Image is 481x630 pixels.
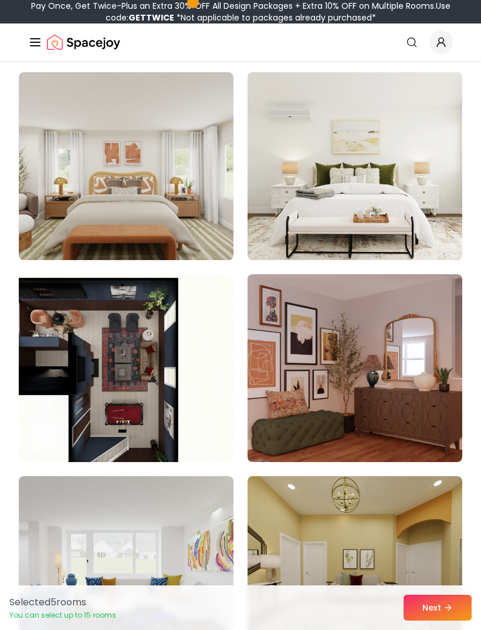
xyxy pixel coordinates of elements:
[128,12,174,23] b: GETTWICE
[9,611,116,620] p: You can select up to 15 rooms
[47,31,120,54] a: Spacejoy
[28,23,453,61] nav: Global
[19,72,233,260] img: Room room-35
[404,595,472,621] button: Next
[248,72,462,260] img: Room room-36
[19,274,233,462] img: Room room-37
[174,12,376,23] span: *Not applicable to packages already purchased*
[47,31,120,54] img: Spacejoy Logo
[9,595,116,609] p: Selected 5 room s
[248,274,462,462] img: Room room-38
